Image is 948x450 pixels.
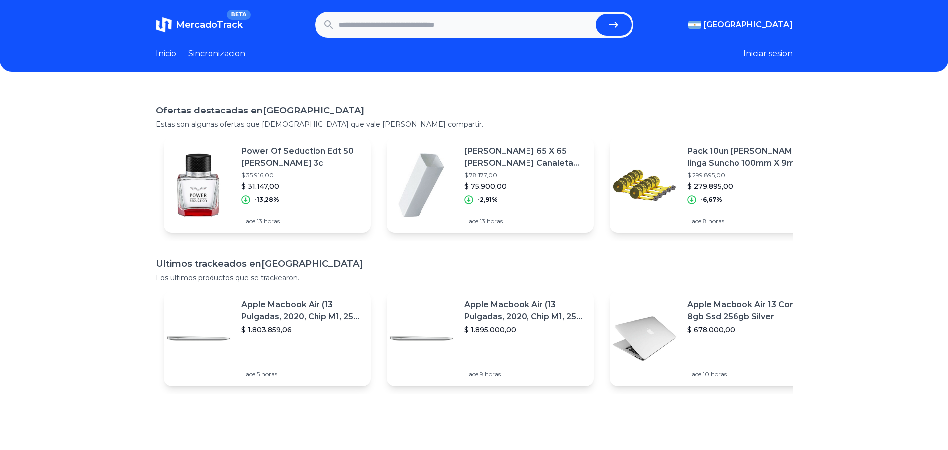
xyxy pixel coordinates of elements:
[241,171,363,179] p: $ 35.916,00
[610,150,679,220] img: Featured image
[156,119,793,129] p: Estas son algunas ofertas que [DEMOGRAPHIC_DATA] que vale [PERSON_NAME] compartir.
[387,150,456,220] img: Featured image
[743,48,793,60] button: Iniciar sesion
[156,17,243,33] a: MercadoTrackBETA
[241,217,363,225] p: Hace 13 horas
[700,196,722,204] p: -6,67%
[687,181,809,191] p: $ 279.895,00
[688,19,793,31] button: [GEOGRAPHIC_DATA]
[387,137,594,233] a: Featured image[PERSON_NAME] 65 X 65 [PERSON_NAME] Canaleta Plástica Pvc Amanco$ 78.177,00$ 75.900...
[610,291,817,386] a: Featured imageApple Macbook Air 13 Core I5 8gb Ssd 256gb Silver$ 678.000,00Hace 10 horas
[241,325,363,335] p: $ 1.803.859,06
[156,48,176,60] a: Inicio
[610,304,679,373] img: Featured image
[387,291,594,386] a: Featured imageApple Macbook Air (13 Pulgadas, 2020, Chip M1, 256 Gb De Ssd, 8 Gb De Ram) - Plata$...
[156,17,172,33] img: MercadoTrack
[687,217,809,225] p: Hace 8 horas
[464,145,586,169] p: [PERSON_NAME] 65 X 65 [PERSON_NAME] Canaleta Plástica Pvc Amanco
[188,48,245,60] a: Sincronizacion
[464,181,586,191] p: $ 75.900,00
[687,145,809,169] p: Pack 10un [PERSON_NAME]-linga Suncho 100mm X 9m 7350kg Kinedyne
[164,304,233,373] img: Featured image
[241,145,363,169] p: Power Of Seduction Edt 50 [PERSON_NAME] 3c
[156,104,793,117] h1: Ofertas destacadas en [GEOGRAPHIC_DATA]
[164,150,233,220] img: Featured image
[241,299,363,323] p: Apple Macbook Air (13 Pulgadas, 2020, Chip M1, 256 Gb De Ssd, 8 Gb De Ram) - Plata
[687,299,809,323] p: Apple Macbook Air 13 Core I5 8gb Ssd 256gb Silver
[703,19,793,31] span: [GEOGRAPHIC_DATA]
[477,196,498,204] p: -2,91%
[687,370,809,378] p: Hace 10 horas
[254,196,279,204] p: -13,28%
[156,273,793,283] p: Los ultimos productos que se trackearon.
[464,370,586,378] p: Hace 9 horas
[176,19,243,30] span: MercadoTrack
[241,370,363,378] p: Hace 5 horas
[241,181,363,191] p: $ 31.147,00
[464,325,586,335] p: $ 1.895.000,00
[610,137,817,233] a: Featured imagePack 10un [PERSON_NAME]-linga Suncho 100mm X 9m 7350kg Kinedyne$ 299.895,00$ 279.89...
[156,257,793,271] h1: Ultimos trackeados en [GEOGRAPHIC_DATA]
[687,171,809,179] p: $ 299.895,00
[464,299,586,323] p: Apple Macbook Air (13 Pulgadas, 2020, Chip M1, 256 Gb De Ssd, 8 Gb De Ram) - Plata
[688,21,701,29] img: Argentina
[464,217,586,225] p: Hace 13 horas
[164,291,371,386] a: Featured imageApple Macbook Air (13 Pulgadas, 2020, Chip M1, 256 Gb De Ssd, 8 Gb De Ram) - Plata$...
[687,325,809,335] p: $ 678.000,00
[464,171,586,179] p: $ 78.177,00
[227,10,250,20] span: BETA
[387,304,456,373] img: Featured image
[164,137,371,233] a: Featured imagePower Of Seduction Edt 50 [PERSON_NAME] 3c$ 35.916,00$ 31.147,00-13,28%Hace 13 horas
